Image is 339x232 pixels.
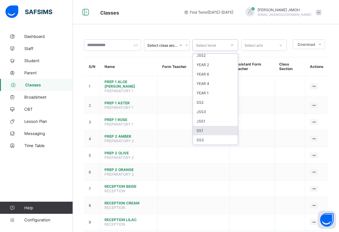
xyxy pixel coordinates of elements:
[84,197,100,214] td: 8
[258,8,311,12] span: [PERSON_NAME] JIMOH
[24,34,73,39] span: Dashboard
[104,122,133,126] span: PREPARATORY 1
[196,39,216,51] div: Select level
[104,205,125,210] span: RECEPTION
[193,79,238,88] div: YEAR 4
[104,89,133,93] span: PREPARATORY 1
[5,5,52,18] img: safsims
[24,205,73,210] span: Help
[24,70,73,75] span: Parent
[158,57,230,76] th: Form Teacher
[193,98,238,107] div: SS2
[258,13,311,16] span: [EMAIL_ADDRESS][DOMAIN_NAME]
[104,222,125,227] span: RECEPTION
[104,184,153,189] span: RECEPTION BEIGE
[104,201,153,205] span: RECEPTION CREAM
[147,43,178,48] div: Select class section
[104,101,153,105] span: PREP 1 ASTER
[24,217,73,222] span: Configuration
[193,51,238,60] div: JSS2
[84,130,100,147] td: 4
[184,10,233,15] span: session/term information
[104,172,134,177] span: PREPARATORY 2
[100,10,119,16] span: Classes
[24,58,73,63] span: Student
[84,97,100,114] td: 2
[100,57,158,76] th: Name
[298,42,315,47] span: Download
[104,189,125,193] span: RECEPTION
[193,69,238,79] div: YEAR 6
[193,88,238,98] div: YEAR 1
[24,143,73,148] span: Time Table
[193,116,238,126] div: JSS1
[229,57,275,76] th: Assistant Form Teacher
[318,211,336,229] button: Open asap
[24,46,73,51] span: Staff
[24,131,73,136] span: Messaging
[104,105,133,110] span: PREPARATORY 1
[25,82,73,87] span: Classes
[305,57,328,76] th: Actions
[104,139,134,143] span: PREPARATORY 2
[239,7,324,17] div: ABDULAKEEMJIMOH
[104,217,153,222] span: RECEPTION LILAC
[24,95,73,99] span: Broadsheet
[104,167,153,172] span: PREP 2 ORANGE
[104,151,153,155] span: PREP 2 OLIVE
[84,180,100,197] td: 7
[104,134,153,139] span: PREP 2 AMBER
[84,114,100,130] td: 3
[193,135,238,145] div: SS3
[104,155,134,160] span: PREPARATORY 2
[84,76,100,97] td: 1
[193,60,238,69] div: YEAR 2
[193,126,238,135] div: SS1
[104,79,153,89] span: PREP 1 ALOE [PERSON_NAME]
[193,107,238,116] div: JSS3
[24,107,73,112] span: CBT
[84,57,100,76] th: S/N
[84,164,100,180] td: 6
[245,39,263,51] div: Select arm
[275,57,305,76] th: Class Section
[24,119,73,124] span: Lesson Plan
[84,147,100,164] td: 5
[104,117,153,122] span: PREP 1 ROSE
[84,214,100,230] td: 9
